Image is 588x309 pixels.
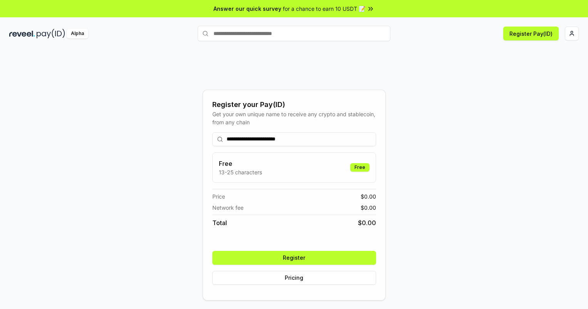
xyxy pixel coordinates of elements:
[212,251,376,265] button: Register
[361,192,376,200] span: $ 0.00
[67,29,88,38] div: Alpha
[212,99,376,110] div: Register your Pay(ID)
[219,159,262,168] h3: Free
[212,204,244,212] span: Network fee
[9,29,35,38] img: reveel_dark
[503,27,559,40] button: Register Pay(ID)
[212,110,376,126] div: Get your own unique name to receive any crypto and stablecoin, from any chain
[213,5,281,13] span: Answer our quick survey
[350,163,370,172] div: Free
[358,218,376,227] span: $ 0.00
[37,29,65,38] img: pay_id
[283,5,365,13] span: for a chance to earn 10 USDT 📝
[219,168,262,176] p: 13-25 characters
[212,192,225,200] span: Price
[361,204,376,212] span: $ 0.00
[212,218,227,227] span: Total
[212,271,376,285] button: Pricing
